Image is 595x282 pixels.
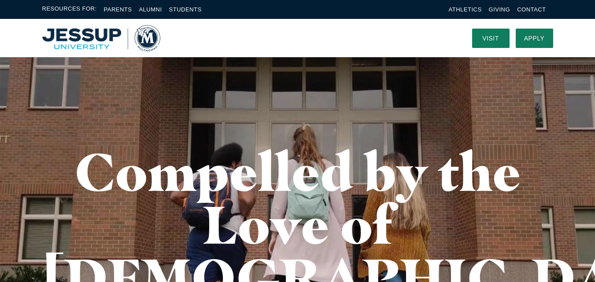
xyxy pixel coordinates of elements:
[449,6,482,13] a: Athletics
[169,6,202,13] a: Students
[516,29,553,48] a: Apply
[42,25,160,51] img: Multnomah University Logo
[42,4,97,15] span: Resources For:
[517,6,546,13] a: Contact
[104,6,132,13] a: Parents
[139,6,162,13] a: Alumni
[489,6,510,13] a: Giving
[42,25,160,51] a: Home
[472,29,510,48] a: Visit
